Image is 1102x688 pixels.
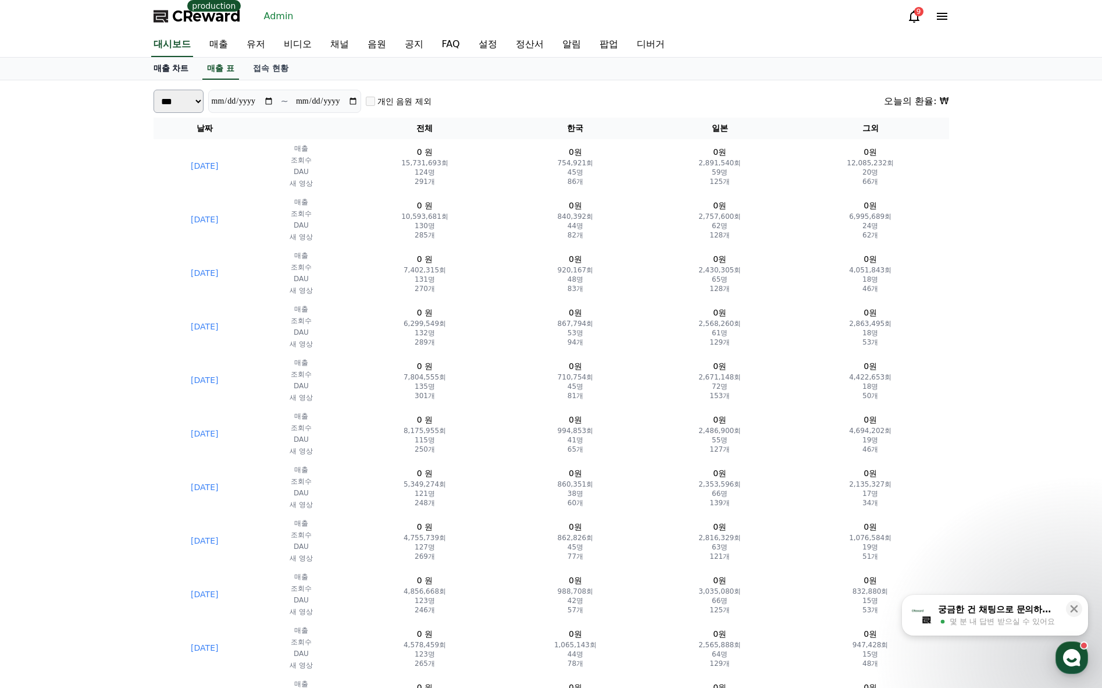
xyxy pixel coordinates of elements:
[261,500,342,509] p: 새 영상
[351,533,499,542] p: 4,755,739회
[652,489,787,498] p: 66명
[351,360,499,373] p: 0 원
[261,339,342,349] p: 새 영상
[797,605,944,615] p: 53개
[652,200,787,212] p: 0원
[652,284,787,293] p: 128개
[652,307,787,319] p: 0원
[652,414,787,426] p: 0원
[351,382,499,391] p: 135명
[351,200,499,212] p: 0 원
[154,7,241,26] a: CReward
[261,393,342,402] p: 새 영상
[553,33,590,57] a: 알림
[261,263,342,272] p: 조회수
[351,253,499,265] p: 0 원
[508,552,643,561] p: 77개
[261,477,342,486] p: 조회수
[261,328,342,337] p: DAU
[797,360,944,373] p: 0원
[652,659,787,668] p: 129개
[261,661,342,670] p: 새 영상
[261,209,342,218] p: 조회수
[652,533,787,542] p: 2,816,329회
[797,659,944,668] p: 48개
[797,146,944,158] p: 0원
[797,628,944,640] p: 0원
[508,168,643,177] p: 45명
[508,659,643,668] p: 78개
[3,369,77,398] a: 홈
[347,118,504,139] th: 전체
[351,319,499,328] p: 6,299,549회
[652,628,787,640] p: 0원
[508,489,643,498] p: 38명
[797,168,944,177] p: 20명
[261,554,342,563] p: 새 영상
[797,253,944,265] p: 0원
[154,246,256,300] td: [DATE]
[154,407,256,460] td: [DATE]
[797,480,944,489] p: 2,135,327회
[508,435,643,445] p: 41명
[797,158,944,168] p: 12,085,232회
[154,621,256,675] td: [DATE]
[508,319,643,328] p: 867,794회
[351,467,499,480] p: 0 원
[508,426,643,435] p: 994,853회
[652,435,787,445] p: 55명
[652,319,787,328] p: 2,568,260회
[508,414,643,426] p: 0원
[508,212,643,221] p: 840,392회
[652,574,787,587] p: 0원
[508,230,643,240] p: 82개
[77,369,150,398] a: 대화
[351,521,499,533] p: 0 원
[797,587,944,596] p: 832,880회
[652,445,787,454] p: 127개
[508,328,643,338] p: 53명
[652,360,787,373] p: 0원
[261,304,342,314] p: 매출
[797,596,944,605] p: 15명
[351,177,499,186] p: 291개
[261,221,342,230] p: DAU
[652,467,787,480] p: 0원
[508,146,643,158] p: 0원
[351,391,499,400] p: 301개
[508,307,643,319] p: 0원
[351,212,499,221] p: 10,593,681회
[508,391,643,400] p: 81개
[351,480,499,489] p: 5,349,274회
[797,391,944,400] p: 50개
[106,387,120,396] span: 대화
[261,519,342,528] p: 매출
[797,640,944,650] p: 947,428회
[144,58,198,80] a: 매출 차트
[261,423,342,432] p: 조회수
[351,587,499,596] p: 4,856,668회
[351,328,499,338] p: 132명
[792,118,949,139] th: 그외
[797,414,944,426] p: 0원
[508,360,643,373] p: 0원
[154,568,256,621] td: [DATE]
[261,584,342,593] p: 조회수
[351,628,499,640] p: 0 원
[652,221,787,230] p: 62명
[652,328,787,338] p: 61명
[261,316,342,325] p: 조회수
[351,307,499,319] p: 0 원
[797,445,944,454] p: 46개
[244,58,298,80] a: 접속 현황
[261,286,342,295] p: 새 영상
[351,284,499,293] p: 270개
[351,221,499,230] p: 130명
[154,193,256,246] td: [DATE]
[652,212,787,221] p: 2,757,600회
[261,595,342,605] p: DAU
[652,382,787,391] p: 72명
[797,212,944,221] p: 6,995,689회
[797,200,944,212] p: 0원
[797,338,944,347] p: 53개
